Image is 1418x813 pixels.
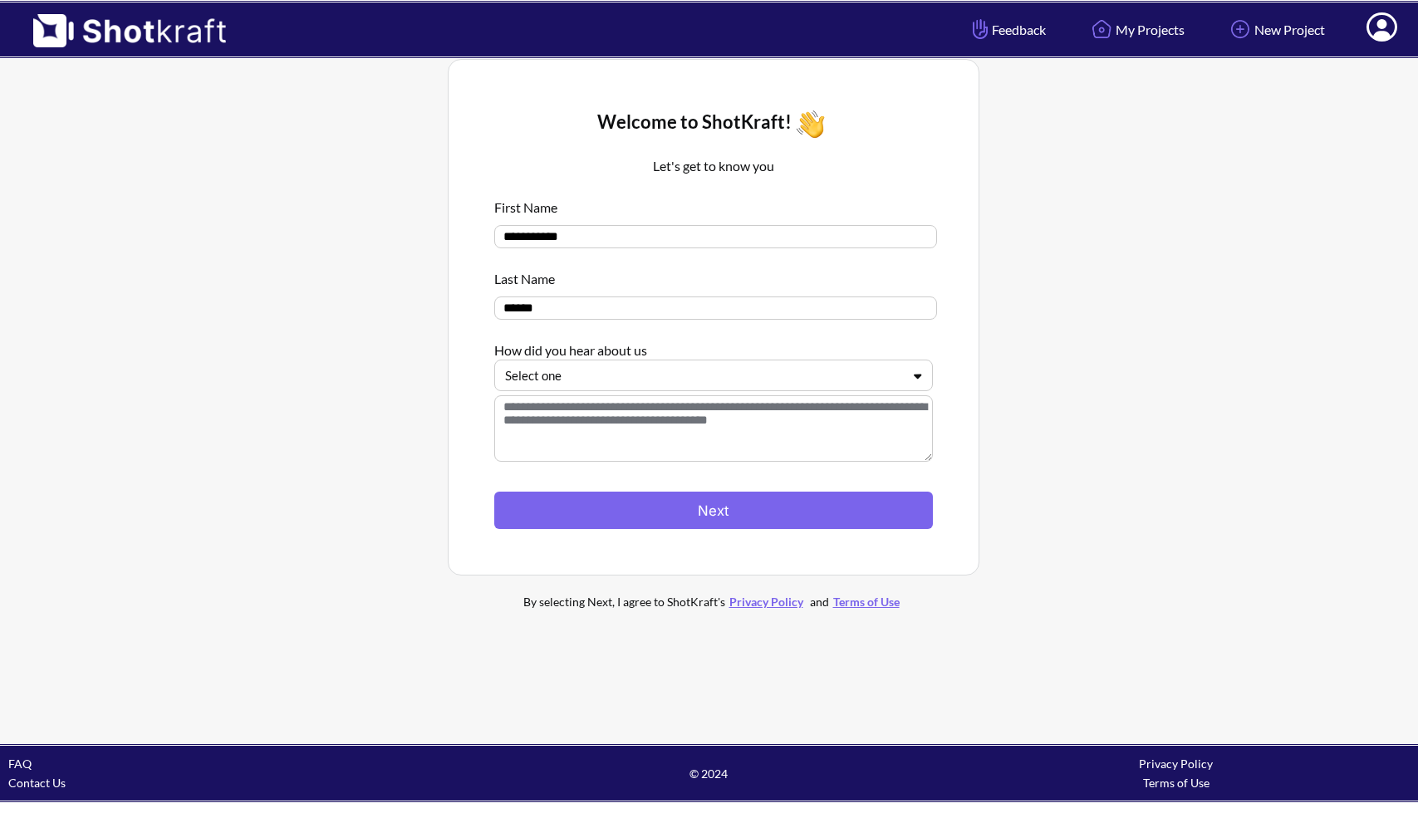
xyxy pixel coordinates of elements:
[494,332,933,360] div: How did you hear about us
[494,492,933,529] button: Next
[943,773,1410,792] div: Terms of Use
[8,757,32,771] a: FAQ
[1075,7,1197,51] a: My Projects
[494,105,933,143] div: Welcome to ShotKraft!
[792,105,829,143] img: Wave Icon
[969,20,1046,39] span: Feedback
[943,754,1410,773] div: Privacy Policy
[1226,15,1254,43] img: Add Icon
[494,189,933,217] div: First Name
[725,595,807,609] a: Privacy Policy
[1087,15,1116,43] img: Home Icon
[494,261,933,288] div: Last Name
[475,764,942,783] span: © 2024
[1214,7,1337,51] a: New Project
[8,776,66,790] a: Contact Us
[969,15,992,43] img: Hand Icon
[829,595,904,609] a: Terms of Use
[489,592,938,611] div: By selecting Next, I agree to ShotKraft's and
[494,156,933,176] p: Let's get to know you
